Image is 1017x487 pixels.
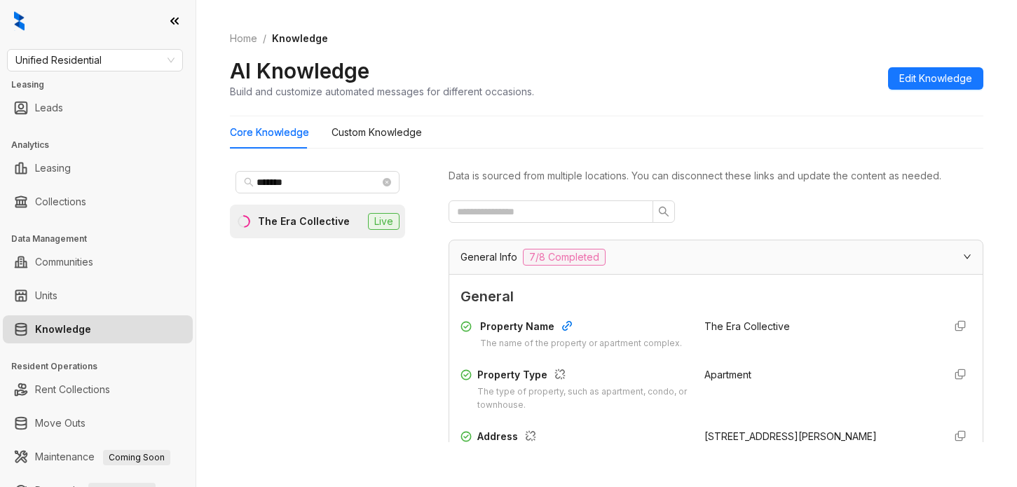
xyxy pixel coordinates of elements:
span: Unified Residential [15,50,175,71]
div: Property Type [477,367,688,385]
h3: Data Management [11,233,196,245]
img: logo [14,11,25,31]
li: Maintenance [3,443,193,471]
li: Communities [3,248,193,276]
span: Edit Knowledge [899,71,972,86]
span: search [244,177,254,187]
div: The Era Collective [258,214,350,229]
h3: Analytics [11,139,196,151]
a: Units [35,282,57,310]
button: Edit Knowledge [888,67,983,90]
a: Leads [35,94,63,122]
span: close-circle [383,178,391,186]
a: Leasing [35,154,71,182]
div: Address [477,429,688,447]
span: search [658,206,669,217]
span: General Info [460,249,517,265]
a: Home [227,31,260,46]
li: Knowledge [3,315,193,343]
div: Custom Knowledge [332,125,422,140]
div: Data is sourced from multiple locations. You can disconnect these links and update the content as... [449,168,983,184]
h2: AI Knowledge [230,57,369,84]
span: The Era Collective [704,320,790,332]
span: General [460,286,971,308]
a: Rent Collections [35,376,110,404]
span: Coming Soon [103,450,170,465]
div: General Info7/8 Completed [449,240,983,274]
li: / [263,31,266,46]
span: expanded [963,252,971,261]
h3: Leasing [11,78,196,91]
div: [STREET_ADDRESS][PERSON_NAME] [704,429,931,444]
a: Move Outs [35,409,86,437]
a: Collections [35,188,86,216]
div: Core Knowledge [230,125,309,140]
span: Apartment [704,369,751,380]
h3: Resident Operations [11,360,196,373]
span: Live [368,213,400,230]
a: Knowledge [35,315,91,343]
div: The type of property, such as apartment, condo, or townhouse. [477,385,688,412]
li: Move Outs [3,409,193,437]
li: Leasing [3,154,193,182]
span: 7/8 Completed [523,249,606,266]
div: The name of the property or apartment complex. [480,337,682,350]
li: Collections [3,188,193,216]
div: Property Name [480,319,682,337]
li: Units [3,282,193,310]
span: Knowledge [272,32,328,44]
li: Leads [3,94,193,122]
li: Rent Collections [3,376,193,404]
a: Communities [35,248,93,276]
div: Build and customize automated messages for different occasions. [230,84,534,99]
